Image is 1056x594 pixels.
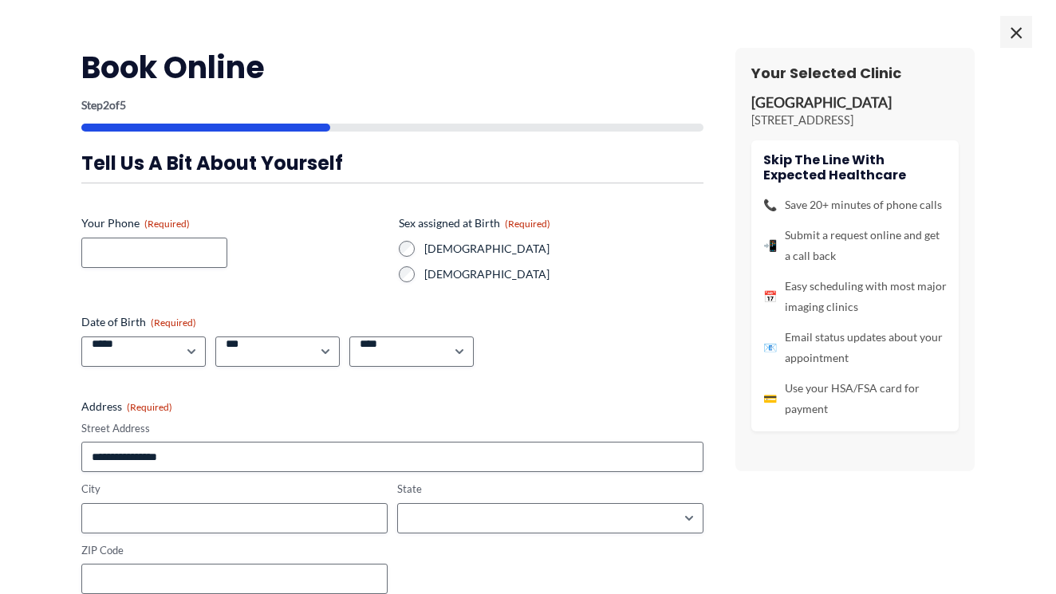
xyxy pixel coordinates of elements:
[81,421,703,436] label: Street Address
[81,215,386,231] label: Your Phone
[424,241,703,257] label: [DEMOGRAPHIC_DATA]
[763,152,947,183] h4: Skip the line with Expected Healthcare
[763,276,947,317] li: Easy scheduling with most major imaging clinics
[751,94,959,112] p: [GEOGRAPHIC_DATA]
[144,218,190,230] span: (Required)
[120,98,126,112] span: 5
[763,378,947,419] li: Use your HSA/FSA card for payment
[505,218,550,230] span: (Required)
[763,337,777,358] span: 📧
[1000,16,1032,48] span: ×
[81,543,388,558] label: ZIP Code
[397,482,703,497] label: State
[763,327,947,368] li: Email status updates about your appointment
[103,98,109,112] span: 2
[81,100,703,111] p: Step of
[763,286,777,307] span: 📅
[763,195,777,215] span: 📞
[127,401,172,413] span: (Required)
[81,482,388,497] label: City
[763,235,777,256] span: 📲
[81,314,196,330] legend: Date of Birth
[81,151,703,175] h3: Tell us a bit about yourself
[399,215,550,231] legend: Sex assigned at Birth
[81,48,703,87] h2: Book Online
[424,266,703,282] label: [DEMOGRAPHIC_DATA]
[81,399,172,415] legend: Address
[751,112,959,128] p: [STREET_ADDRESS]
[151,317,196,328] span: (Required)
[763,225,947,266] li: Submit a request online and get a call back
[763,388,777,409] span: 💳
[763,195,947,215] li: Save 20+ minutes of phone calls
[751,64,959,82] h3: Your Selected Clinic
